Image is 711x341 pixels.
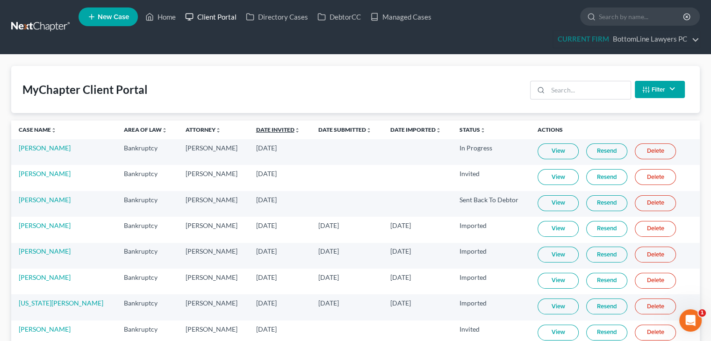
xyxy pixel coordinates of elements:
[538,325,579,341] a: View
[586,221,627,237] a: Resend
[635,325,676,341] a: Delete
[256,221,277,229] span: [DATE]
[256,170,277,178] span: [DATE]
[452,269,530,294] td: Imported
[558,35,609,43] strong: CURRENT FIRM
[318,273,338,281] span: [DATE]
[318,126,371,133] a: Date Submittedunfold_more
[19,221,71,229] a: [PERSON_NAME]
[538,195,579,211] a: View
[116,269,178,294] td: Bankruptcy
[435,128,441,133] i: unfold_more
[452,217,530,242] td: Imported
[460,126,486,133] a: Statusunfold_more
[116,217,178,242] td: Bankruptcy
[215,128,221,133] i: unfold_more
[390,221,410,229] span: [DATE]
[256,325,277,333] span: [DATE]
[116,165,178,191] td: Bankruptcy
[178,243,249,269] td: [PERSON_NAME]
[538,273,579,289] a: View
[586,298,627,314] a: Resend
[98,14,129,21] span: New Case
[294,128,300,133] i: unfold_more
[538,298,579,314] a: View
[586,195,627,211] a: Resend
[116,294,178,320] td: Bankruptcy
[635,221,676,237] a: Delete
[553,31,699,48] a: CURRENT FIRMBottomLine Lawyers PC
[635,247,676,263] a: Delete
[635,273,676,289] a: Delete
[586,325,627,341] a: Resend
[538,221,579,237] a: View
[318,221,338,229] span: [DATE]
[452,165,530,191] td: Invited
[452,191,530,217] td: Sent Back To Debtor
[538,169,579,185] a: View
[586,247,627,263] a: Resend
[256,273,277,281] span: [DATE]
[313,8,366,25] a: DebtorCC
[19,325,71,333] a: [PERSON_NAME]
[452,139,530,165] td: In Progress
[538,247,579,263] a: View
[19,299,103,307] a: [US_STATE][PERSON_NAME]
[256,144,277,152] span: [DATE]
[256,196,277,204] span: [DATE]
[390,247,410,255] span: [DATE]
[366,8,436,25] a: Managed Cases
[256,126,300,133] a: Date Invitedunfold_more
[318,247,338,255] span: [DATE]
[480,128,486,133] i: unfold_more
[256,247,277,255] span: [DATE]
[178,165,249,191] td: [PERSON_NAME]
[19,144,71,152] a: [PERSON_NAME]
[19,170,71,178] a: [PERSON_NAME]
[178,217,249,242] td: [PERSON_NAME]
[180,8,241,25] a: Client Portal
[19,273,71,281] a: [PERSON_NAME]
[390,126,441,133] a: Date Importedunfold_more
[256,299,277,307] span: [DATE]
[635,81,685,98] button: Filter
[318,299,338,307] span: [DATE]
[586,169,627,185] a: Resend
[390,299,410,307] span: [DATE]
[530,121,700,139] th: Actions
[679,309,702,332] iframe: Intercom live chat
[635,298,676,314] a: Delete
[19,247,71,255] a: [PERSON_NAME]
[586,273,627,289] a: Resend
[452,243,530,269] td: Imported
[599,8,684,25] input: Search by name...
[635,143,676,159] a: Delete
[366,128,371,133] i: unfold_more
[178,294,249,320] td: [PERSON_NAME]
[51,128,57,133] i: unfold_more
[586,143,627,159] a: Resend
[548,81,631,99] input: Search...
[141,8,180,25] a: Home
[635,169,676,185] a: Delete
[186,126,221,133] a: Attorneyunfold_more
[698,309,706,317] span: 1
[116,139,178,165] td: Bankruptcy
[19,126,57,133] a: Case Nameunfold_more
[22,82,148,97] div: MyChapter Client Portal
[116,243,178,269] td: Bankruptcy
[178,139,249,165] td: [PERSON_NAME]
[116,191,178,217] td: Bankruptcy
[538,143,579,159] a: View
[178,191,249,217] td: [PERSON_NAME]
[162,128,167,133] i: unfold_more
[241,8,313,25] a: Directory Cases
[452,294,530,320] td: Imported
[635,195,676,211] a: Delete
[390,273,410,281] span: [DATE]
[178,269,249,294] td: [PERSON_NAME]
[124,126,167,133] a: Area of Lawunfold_more
[19,196,71,204] a: [PERSON_NAME]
